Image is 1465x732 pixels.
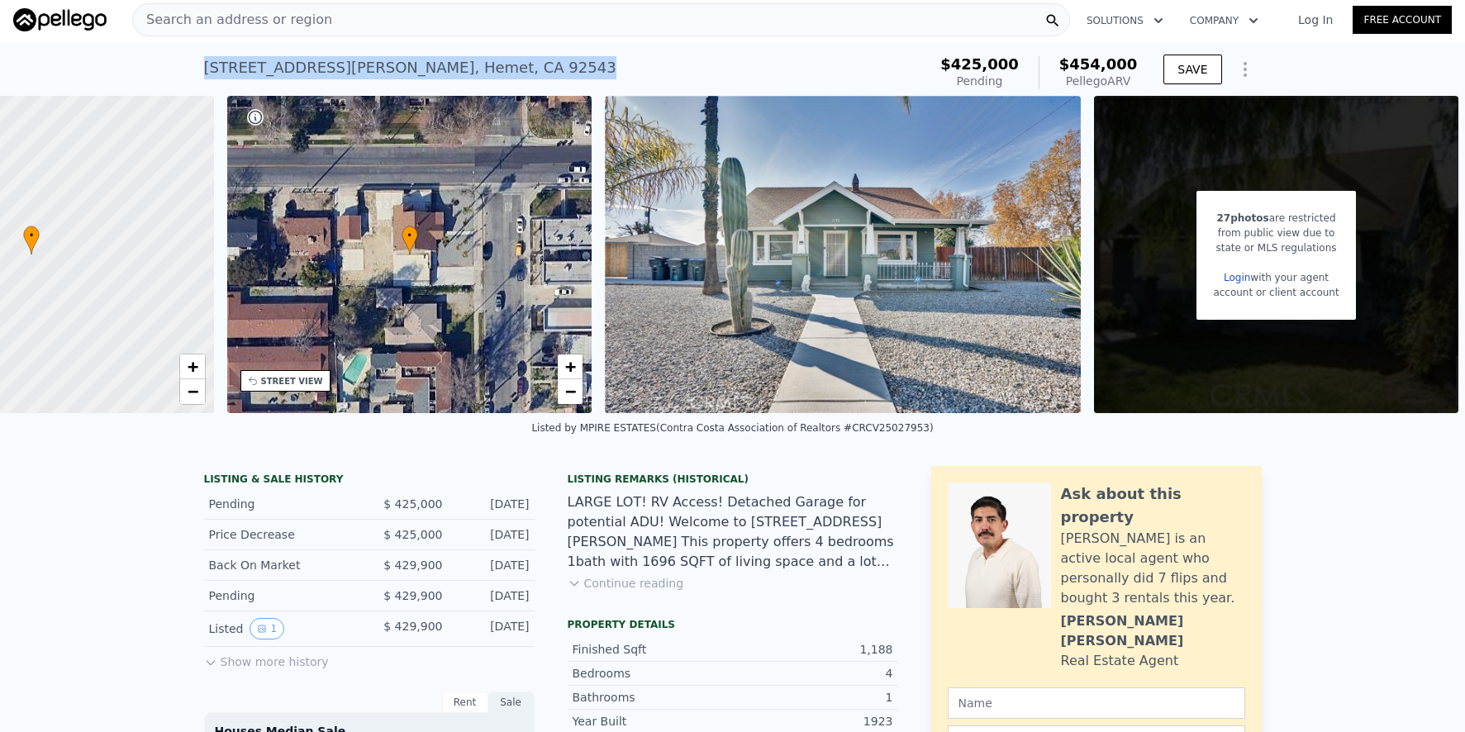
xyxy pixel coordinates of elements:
[1177,6,1272,36] button: Company
[733,713,893,730] div: 1923
[488,692,535,713] div: Sale
[565,356,576,377] span: +
[573,689,733,706] div: Bathrooms
[442,692,488,713] div: Rent
[456,496,530,512] div: [DATE]
[948,687,1245,719] input: Name
[456,526,530,543] div: [DATE]
[133,10,332,30] span: Search an address or region
[209,587,356,604] div: Pending
[1073,6,1177,36] button: Solutions
[573,641,733,658] div: Finished Sqft
[180,379,205,404] a: Zoom out
[204,473,535,489] div: LISTING & SALE HISTORY
[250,618,284,639] button: View historical data
[1278,12,1353,28] a: Log In
[573,665,733,682] div: Bedrooms
[1061,651,1179,671] div: Real Estate Agent
[23,228,40,243] span: •
[1213,285,1339,300] div: account or client account
[383,528,442,541] span: $ 425,000
[261,375,323,387] div: STREET VIEW
[1250,272,1329,283] span: with your agent
[565,381,576,402] span: −
[209,496,356,512] div: Pending
[383,620,442,633] span: $ 429,900
[733,665,893,682] div: 4
[180,354,205,379] a: Zoom in
[456,557,530,573] div: [DATE]
[1213,240,1339,255] div: state or MLS regulations
[733,689,893,706] div: 1
[940,73,1019,89] div: Pending
[558,379,583,404] a: Zoom out
[531,422,933,434] div: Listed by MPIRE ESTATES (Contra Costa Association of Realtors #CRCV25027953)
[187,381,197,402] span: −
[1163,55,1221,84] button: SAVE
[1213,211,1339,226] div: are restricted
[187,356,197,377] span: +
[1229,53,1262,86] button: Show Options
[456,618,530,639] div: [DATE]
[568,492,898,572] div: LARGE LOT! RV Access! Detached Garage for potential ADU! Welcome to [STREET_ADDRESS][PERSON_NAME]...
[204,56,616,79] div: [STREET_ADDRESS][PERSON_NAME] , Hemet , CA 92543
[1059,55,1138,73] span: $454,000
[573,713,733,730] div: Year Built
[209,526,356,543] div: Price Decrease
[204,647,329,670] button: Show more history
[23,226,40,254] div: •
[13,8,107,31] img: Pellego
[558,354,583,379] a: Zoom in
[1353,6,1452,34] a: Free Account
[1213,226,1339,240] div: from public view due to
[402,226,418,254] div: •
[456,587,530,604] div: [DATE]
[383,589,442,602] span: $ 429,900
[568,575,684,592] button: Continue reading
[605,96,1081,413] img: Sale: 166048487 Parcel: 26120866
[1224,272,1250,283] a: Login
[383,559,442,572] span: $ 429,900
[209,618,356,639] div: Listed
[1061,529,1245,608] div: [PERSON_NAME] is an active local agent who personally did 7 flips and bought 3 rentals this year.
[568,473,898,486] div: Listing Remarks (Historical)
[1059,73,1138,89] div: Pellego ARV
[383,497,442,511] span: $ 425,000
[733,641,893,658] div: 1,188
[1061,482,1245,529] div: Ask about this property
[402,228,418,243] span: •
[1217,212,1269,224] span: 27 photos
[1061,611,1245,651] div: [PERSON_NAME] [PERSON_NAME]
[209,557,356,573] div: Back On Market
[940,55,1019,73] span: $425,000
[568,618,898,631] div: Property details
